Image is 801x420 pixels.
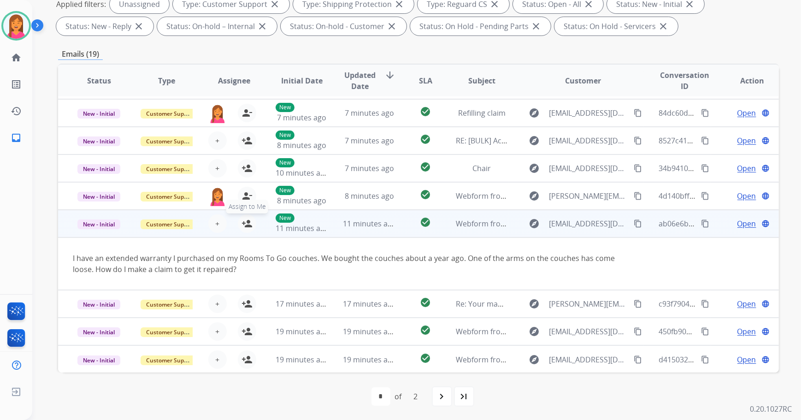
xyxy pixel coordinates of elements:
button: + [208,159,227,177]
span: New - Initial [77,300,120,309]
mat-icon: person_add [241,354,253,365]
mat-icon: language [761,327,770,336]
span: 7 minutes ago [345,136,394,146]
span: 11 minutes ago [276,223,329,233]
mat-icon: content_copy [634,300,642,308]
button: + [208,322,227,341]
mat-icon: content_copy [701,355,709,364]
mat-icon: content_copy [701,109,709,117]
span: 10 minutes ago [276,168,329,178]
span: New - Initial [77,219,120,229]
span: New - Initial [77,192,120,201]
span: Re: Your manufacturer's warranty may still be active [456,299,637,309]
span: 19 minutes ago [343,355,396,365]
mat-icon: language [761,164,770,172]
mat-icon: list_alt [11,79,22,90]
span: d4150326-dd94-4885-aaf4-c208c693d7ab [659,355,800,365]
span: SLA [419,75,432,86]
mat-icon: content_copy [634,164,642,172]
mat-icon: person_add [241,218,253,229]
span: Open [737,135,756,146]
span: Customer Support [141,355,200,365]
mat-icon: check_circle [420,353,431,364]
mat-icon: check_circle [420,297,431,308]
mat-icon: language [761,109,770,117]
img: agent-avatar [208,187,227,206]
mat-icon: close [257,21,268,32]
mat-icon: person_add [241,135,253,146]
span: [EMAIL_ADDRESS][DOMAIN_NAME] [549,218,628,229]
span: [EMAIL_ADDRESS][DOMAIN_NAME] [549,354,628,365]
span: Webform from [EMAIL_ADDRESS][DOMAIN_NAME] on [DATE] [456,355,665,365]
mat-icon: check_circle [420,189,431,200]
mat-icon: person_add [241,326,253,337]
span: 7 minutes ago [345,163,394,173]
span: Type [158,75,175,86]
mat-icon: explore [529,163,540,174]
mat-icon: content_copy [634,192,642,200]
mat-icon: explore [529,326,540,337]
span: 8 minutes ago [277,140,326,150]
button: Assign to Me [238,214,256,233]
span: Customer [565,75,601,86]
mat-icon: content_copy [701,136,709,145]
span: + [216,326,220,337]
mat-icon: language [761,192,770,200]
span: Open [737,163,756,174]
p: Emails (19) [58,48,103,60]
mat-icon: person_add [241,298,253,309]
mat-icon: language [761,219,770,228]
span: Customer Support [141,192,200,201]
mat-icon: check_circle [420,161,431,172]
span: Customer Support [141,109,200,118]
span: RE: [BULK] Action required: Extend claim approved for replacement [456,136,689,146]
span: Assign to Me [226,200,268,213]
mat-icon: content_copy [634,136,642,145]
mat-icon: close [658,21,669,32]
mat-icon: inbox [11,132,22,143]
span: Webform from [EMAIL_ADDRESS][DOMAIN_NAME] on [DATE] [456,326,665,337]
span: Conversation ID [659,70,711,92]
span: New - Initial [77,164,120,174]
span: + [216,354,220,365]
mat-icon: navigate_next [436,391,448,402]
div: Status: On-hold – Internal [157,17,277,35]
img: avatar [3,13,29,39]
span: Open [737,354,756,365]
span: [EMAIL_ADDRESS][DOMAIN_NAME] [549,326,628,337]
mat-icon: content_copy [701,164,709,172]
span: 450fb90b-84a4-4e95-a684-cec6247785a2 [659,326,799,337]
span: [EMAIL_ADDRESS][DOMAIN_NAME] [549,135,628,146]
span: 8527c414-db27-4167-bf4d-0d105ae6e14b [659,136,801,146]
span: Initial Date [281,75,323,86]
span: 8 minutes ago [277,195,326,206]
th: Action [711,65,779,97]
button: + [208,295,227,313]
span: Customer Support [141,164,200,174]
span: New - Initial [77,355,120,365]
mat-icon: explore [529,218,540,229]
span: New - Initial [77,109,120,118]
mat-icon: check_circle [420,325,431,336]
button: + [208,350,227,369]
mat-icon: language [761,136,770,145]
span: Customer Support [141,300,200,309]
mat-icon: explore [529,354,540,365]
mat-icon: explore [529,135,540,146]
mat-icon: content_copy [634,327,642,336]
mat-icon: content_copy [701,327,709,336]
span: Chair [473,163,491,173]
mat-icon: person_add [241,163,253,174]
span: [EMAIL_ADDRESS][DOMAIN_NAME] [549,163,628,174]
mat-icon: content_copy [701,192,709,200]
mat-icon: explore [529,298,540,309]
mat-icon: home [11,52,22,63]
span: Webform from [EMAIL_ADDRESS][DOMAIN_NAME] on [DATE] [456,219,665,229]
span: 17 minutes ago [276,299,329,309]
p: New [276,130,294,140]
span: 8 minutes ago [345,191,394,201]
span: 19 minutes ago [343,326,396,337]
span: Updated Date [343,70,377,92]
div: I have an extended warranty I purchased on my Rooms To Go couches. We bought the couches about a ... [73,253,629,275]
span: [PERSON_NAME][EMAIL_ADDRESS][PERSON_NAME][DOMAIN_NAME] [549,190,628,201]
